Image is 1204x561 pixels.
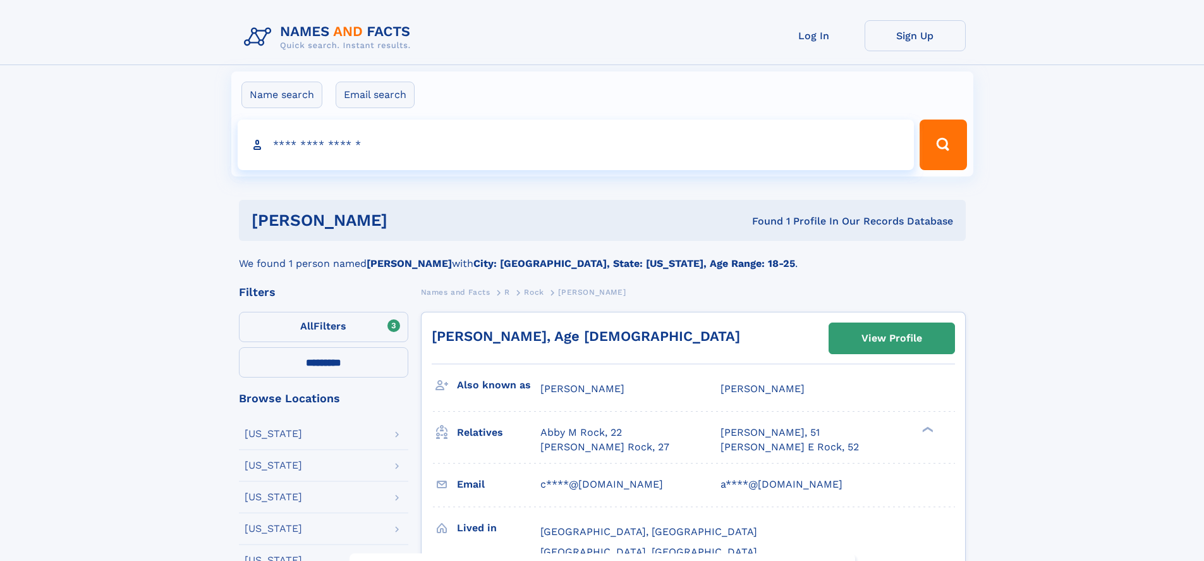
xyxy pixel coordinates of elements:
[457,517,540,539] h3: Lived in
[540,383,624,395] span: [PERSON_NAME]
[239,241,966,271] div: We found 1 person named with .
[721,426,820,440] a: [PERSON_NAME], 51
[504,284,510,300] a: R
[245,460,302,471] div: [US_STATE]
[524,288,544,297] span: Rock
[721,440,859,454] a: [PERSON_NAME] E Rock, 52
[367,257,452,269] b: [PERSON_NAME]
[239,20,421,54] img: Logo Names and Facts
[558,288,626,297] span: [PERSON_NAME]
[239,287,408,298] div: Filters
[829,323,954,354] a: View Profile
[238,120,915,170] input: search input
[239,393,408,404] div: Browse Locations
[540,440,669,454] a: [PERSON_NAME] Rock, 27
[920,120,966,170] button: Search Button
[245,429,302,439] div: [US_STATE]
[504,288,510,297] span: R
[239,312,408,342] label: Filters
[457,422,540,443] h3: Relatives
[252,213,570,228] h1: [PERSON_NAME]
[457,374,540,396] h3: Also known as
[421,284,490,300] a: Names and Facts
[245,492,302,502] div: [US_STATE]
[241,82,322,108] label: Name search
[540,526,757,538] span: [GEOGRAPHIC_DATA], [GEOGRAPHIC_DATA]
[540,546,757,558] span: [GEOGRAPHIC_DATA], [GEOGRAPHIC_DATA]
[457,474,540,495] h3: Email
[336,82,415,108] label: Email search
[865,20,966,51] a: Sign Up
[524,284,544,300] a: Rock
[473,257,795,269] b: City: [GEOGRAPHIC_DATA], State: [US_STATE], Age Range: 18-25
[763,20,865,51] a: Log In
[300,320,313,332] span: All
[569,214,953,228] div: Found 1 Profile In Our Records Database
[919,426,934,434] div: ❯
[245,524,302,534] div: [US_STATE]
[721,383,805,395] span: [PERSON_NAME]
[540,426,622,440] a: Abby M Rock, 22
[861,324,922,353] div: View Profile
[432,328,740,344] a: [PERSON_NAME], Age [DEMOGRAPHIC_DATA]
